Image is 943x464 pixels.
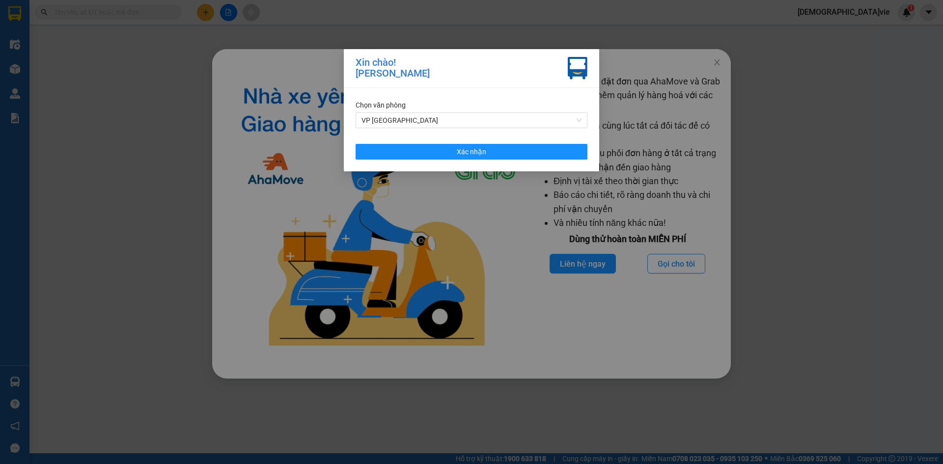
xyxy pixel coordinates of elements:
[568,57,587,80] img: vxr-icon
[356,100,587,110] div: Chọn văn phòng
[361,113,582,128] span: VP Quận 1
[457,146,486,157] span: Xác nhận
[356,144,587,160] button: Xác nhận
[356,57,430,80] div: Xin chào! [PERSON_NAME]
